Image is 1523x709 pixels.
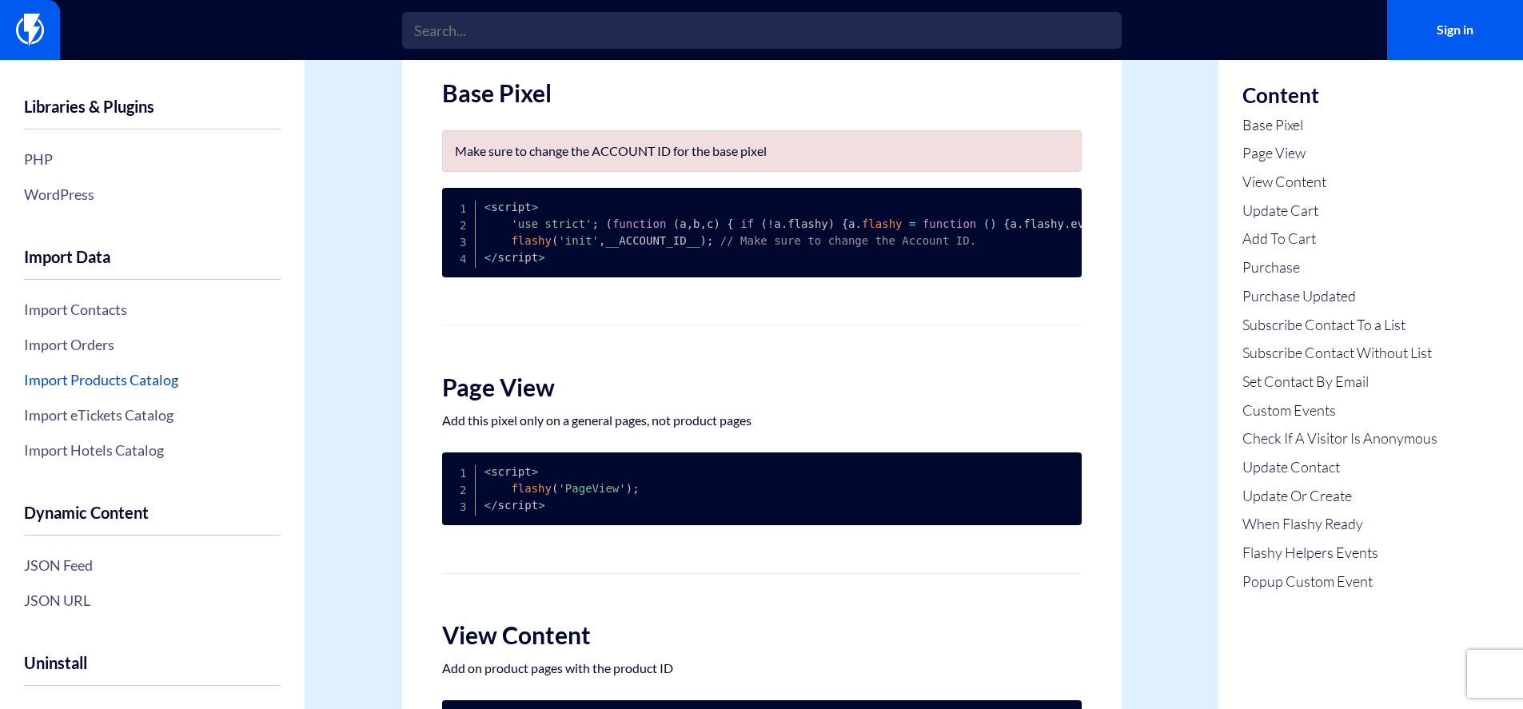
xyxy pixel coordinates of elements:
[923,217,976,230] span: function
[760,217,767,230] span: (
[1242,514,1437,535] a: When Flashy Ready
[538,499,544,512] span: >
[1242,172,1437,193] a: View Content
[1064,217,1070,230] span: .
[862,217,903,230] span: flashy
[700,234,706,247] span: )
[24,331,281,358] a: Import Orders
[24,436,281,464] a: Import Hotels Catalog
[442,622,1082,648] h2: View Content
[592,217,599,230] span: ;
[24,654,281,686] h4: Uninstall
[484,251,491,264] span: <
[24,504,281,536] h4: Dynamic Content
[983,217,990,230] span: (
[605,217,612,230] span: (
[1242,286,1437,307] a: Purchase Updated
[442,80,1082,106] h2: Base Pixel
[552,234,558,247] span: (
[1242,229,1437,249] a: Add To Cart
[740,217,754,230] span: if
[842,217,848,230] span: {
[1242,115,1437,136] a: Base Pixel
[455,143,1069,159] p: Make sure to change the ACCOUNT ID for the base pixel
[626,482,632,495] span: )
[24,181,281,208] a: WordPress
[1242,343,1437,364] a: Subscribe Contact Without List
[599,234,605,247] span: ,
[24,145,281,173] a: PHP
[1242,84,1437,107] h3: Content
[700,217,707,230] span: ,
[24,401,281,428] a: Import eTickets Catalog
[491,499,497,512] span: /
[558,482,625,495] span: 'PageView'
[612,217,666,230] span: function
[24,366,281,393] a: Import Products Catalog
[552,482,558,495] span: (
[442,660,1082,676] p: Add on product pages with the product ID
[442,412,1082,428] p: Add this pixel only on a general pages, not product pages
[24,587,281,614] a: JSON URL
[484,465,491,478] span: <
[1242,428,1437,449] a: Check If A Visitor Is Anonymous
[1242,572,1437,592] a: Popup Custom Event
[511,482,552,495] span: flashy
[558,234,599,247] span: 'init'
[990,217,996,230] span: )
[1242,315,1437,336] a: Subscribe Contact To a List
[24,248,281,280] h4: Import Data
[680,217,713,230] span: a b c
[1242,543,1437,564] a: Flashy Helpers Events
[828,217,835,230] span: )
[442,374,1082,400] h2: Page View
[767,217,774,230] span: !
[484,465,640,512] code: script script
[1242,400,1437,421] a: Custom Events
[24,296,281,323] a: Import Contacts
[484,499,491,512] span: <
[24,98,281,129] h4: Libraries & Plugins
[511,217,592,230] span: 'use strict'
[781,217,787,230] span: .
[1242,457,1437,478] a: Update Contact
[1017,217,1023,230] span: .
[673,217,680,230] span: (
[1242,486,1437,507] a: Update Or Create
[713,217,720,230] span: )
[491,251,497,264] span: /
[632,482,639,495] span: ;
[687,217,693,230] span: ,
[707,234,713,247] span: ;
[511,234,552,247] span: flashy
[1242,201,1437,221] a: Update Cart
[720,234,976,247] span: // Make sure to change the Account ID.
[909,217,915,230] span: =
[532,201,538,213] span: >
[1242,143,1437,164] a: Page View
[727,217,733,230] span: {
[855,217,862,230] span: .
[532,465,538,478] span: >
[24,552,281,579] a: JSON Feed
[1003,217,1010,230] span: {
[1242,257,1437,278] a: Purchase
[402,12,1122,49] input: Search...
[484,201,491,213] span: <
[1242,372,1437,392] a: Set Contact By Email
[538,251,544,264] span: >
